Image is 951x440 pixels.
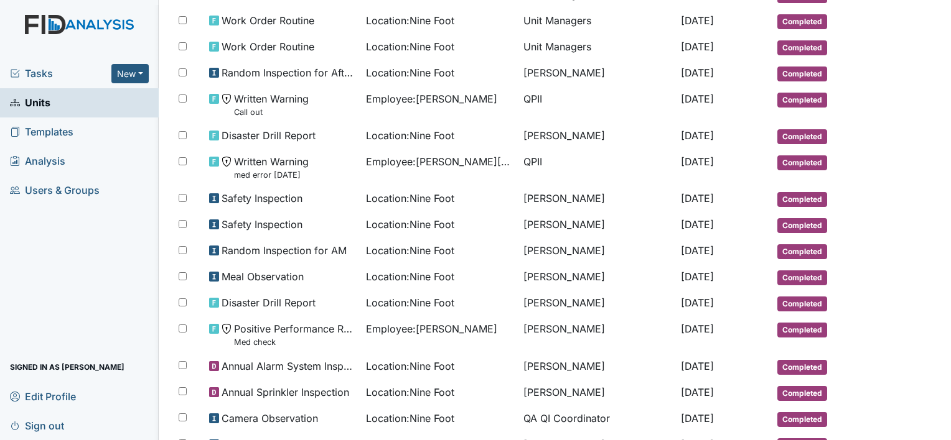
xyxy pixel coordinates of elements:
span: Location : Nine Foot [366,191,454,206]
span: [DATE] [681,218,714,231]
span: Work Order Routine [222,13,314,28]
span: Employee : [PERSON_NAME][GEOGRAPHIC_DATA] [366,154,513,169]
span: Written Warning Call out [234,91,309,118]
span: Meal Observation [222,269,304,284]
td: [PERSON_NAME] [518,212,676,238]
span: Completed [777,386,827,401]
span: [DATE] [681,296,714,309]
small: med error [DATE] [234,169,309,181]
a: Tasks [10,66,111,81]
span: Units [10,93,50,112]
span: [DATE] [681,386,714,398]
span: [DATE] [681,66,714,79]
span: Analysis [10,152,65,171]
small: Med check [234,336,357,348]
span: Completed [777,412,827,427]
button: New [111,64,149,83]
td: QPII [518,86,676,123]
span: Random Inspection for Afternoon [222,65,357,80]
td: [PERSON_NAME] [518,290,676,316]
span: Annual Alarm System Inspection [222,359,357,374]
span: Location : Nine Foot [366,269,454,284]
span: Edit Profile [10,387,76,406]
span: Users & Groups [10,181,100,200]
span: Completed [777,270,827,285]
small: Call out [234,106,309,118]
span: Random Inspection for AM [222,243,347,258]
span: [DATE] [681,192,714,204]
span: Safety Inspection [222,217,302,232]
span: [DATE] [681,270,714,283]
span: Location : Nine Foot [366,13,454,28]
td: [PERSON_NAME] [518,60,676,86]
td: QA QI Coordinator [518,406,676,432]
span: Completed [777,14,827,29]
span: Templates [10,122,73,142]
span: Completed [777,192,827,207]
span: Employee : [PERSON_NAME] [366,321,497,336]
span: Completed [777,296,827,311]
td: [PERSON_NAME] [518,380,676,406]
span: [DATE] [681,40,714,53]
span: [DATE] [681,323,714,335]
td: [PERSON_NAME] [518,264,676,290]
span: Location : Nine Foot [366,243,454,258]
span: Completed [777,323,827,337]
span: [DATE] [681,93,714,105]
span: Location : Nine Foot [366,385,454,400]
span: Completed [777,360,827,375]
td: QPII [518,149,676,186]
td: [PERSON_NAME] [518,316,676,353]
span: Written Warning med error 8.25.25 [234,154,309,181]
span: Disaster Drill Report [222,295,316,310]
span: Employee : [PERSON_NAME] [366,91,497,106]
span: Annual Sprinkler Inspection [222,385,349,400]
span: Completed [777,93,827,108]
span: [DATE] [681,14,714,27]
span: Location : Nine Foot [366,217,454,232]
td: [PERSON_NAME] [518,238,676,264]
span: [DATE] [681,155,714,168]
span: Location : Nine Foot [366,295,454,310]
span: [DATE] [681,360,714,372]
td: Unit Managers [518,34,676,60]
td: Unit Managers [518,8,676,34]
span: [DATE] [681,129,714,142]
span: Completed [777,244,827,259]
span: Location : Nine Foot [366,39,454,54]
span: Completed [777,66,827,81]
td: [PERSON_NAME] [518,186,676,212]
span: Sign out [10,416,64,435]
td: [PERSON_NAME] [518,123,676,149]
span: Location : Nine Foot [366,65,454,80]
span: [DATE] [681,412,714,424]
span: [DATE] [681,244,714,257]
span: Disaster Drill Report [222,128,316,143]
span: Camera Observation [222,411,318,426]
span: Safety Inspection [222,191,302,206]
span: Positive Performance Review Med check [234,321,357,348]
span: Completed [777,129,827,144]
td: [PERSON_NAME] [518,354,676,380]
span: Completed [777,218,827,233]
span: Location : Nine Foot [366,128,454,143]
span: Work Order Routine [222,39,314,54]
span: Location : Nine Foot [366,359,454,374]
span: Completed [777,40,827,55]
span: Completed [777,155,827,170]
span: Signed in as [PERSON_NAME] [10,357,124,377]
span: Location : Nine Foot [366,411,454,426]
